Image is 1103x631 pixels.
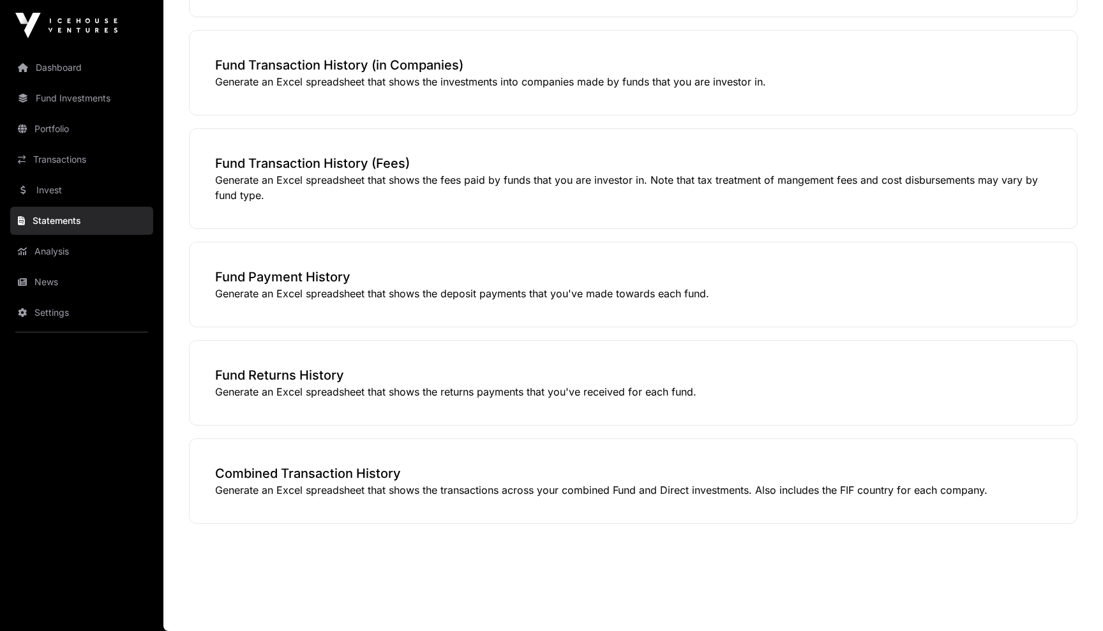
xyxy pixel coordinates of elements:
h3: Fund Payment History [215,268,1051,286]
a: Transactions [10,145,153,174]
a: Statements [10,207,153,235]
p: Generate an Excel spreadsheet that shows the fees paid by funds that you are investor in. Note th... [215,172,1051,203]
h3: Combined Transaction History [215,464,1051,482]
p: Generate an Excel spreadsheet that shows the transactions across your combined Fund and Direct in... [215,482,1051,498]
a: Dashboard [10,54,153,82]
h3: Fund Transaction History (in Companies) [215,56,1051,74]
p: Generate an Excel spreadsheet that shows the returns payments that you've received for each fund. [215,384,1051,399]
a: Portfolio [10,115,153,143]
p: Generate an Excel spreadsheet that shows the investments into companies made by funds that you ar... [215,74,1051,89]
h3: Fund Returns History [215,366,1051,384]
h3: Fund Transaction History (Fees) [215,154,1051,172]
a: Fund Investments [10,84,153,112]
p: Generate an Excel spreadsheet that shows the deposit payments that you've made towards each fund. [215,286,1051,301]
img: Icehouse Ventures Logo [15,13,117,38]
a: Invest [10,176,153,204]
a: Settings [10,299,153,327]
iframe: Chat Widget [1039,570,1103,631]
a: News [10,268,153,296]
a: Analysis [10,237,153,265]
